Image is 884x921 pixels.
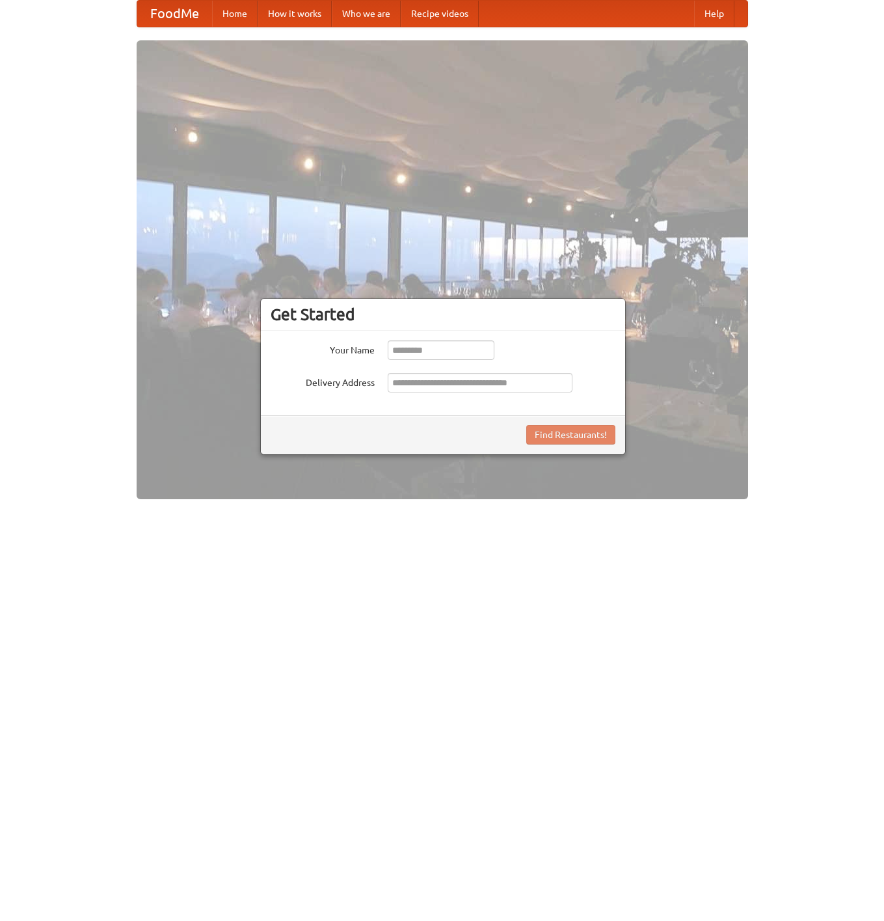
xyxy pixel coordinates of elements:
[271,340,375,357] label: Your Name
[694,1,734,27] a: Help
[332,1,401,27] a: Who we are
[401,1,479,27] a: Recipe videos
[137,1,212,27] a: FoodMe
[258,1,332,27] a: How it works
[212,1,258,27] a: Home
[271,373,375,389] label: Delivery Address
[526,425,615,445] button: Find Restaurants!
[271,305,615,324] h3: Get Started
